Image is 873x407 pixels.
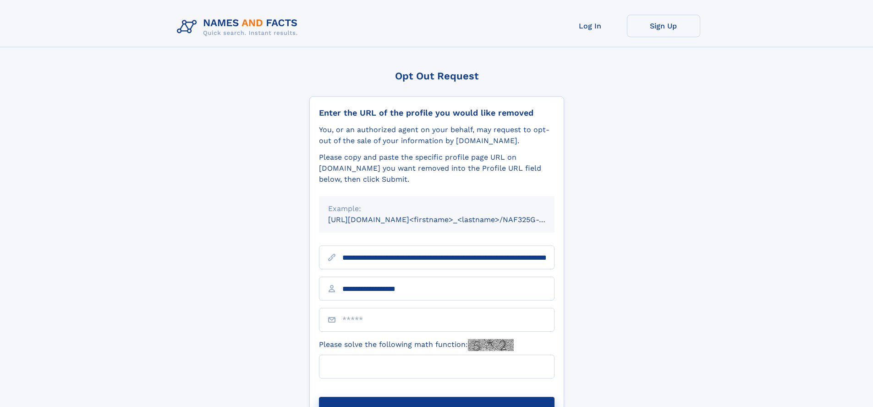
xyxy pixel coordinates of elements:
[319,108,555,118] div: Enter the URL of the profile you would like removed
[328,203,545,214] div: Example:
[173,15,305,39] img: Logo Names and Facts
[627,15,700,37] a: Sign Up
[328,215,572,224] small: [URL][DOMAIN_NAME]<firstname>_<lastname>/NAF325G-xxxxxxxx
[309,70,564,82] div: Opt Out Request
[319,124,555,146] div: You, or an authorized agent on your behalf, may request to opt-out of the sale of your informatio...
[554,15,627,37] a: Log In
[319,339,514,351] label: Please solve the following math function:
[319,152,555,185] div: Please copy and paste the specific profile page URL on [DOMAIN_NAME] you want removed into the Pr...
